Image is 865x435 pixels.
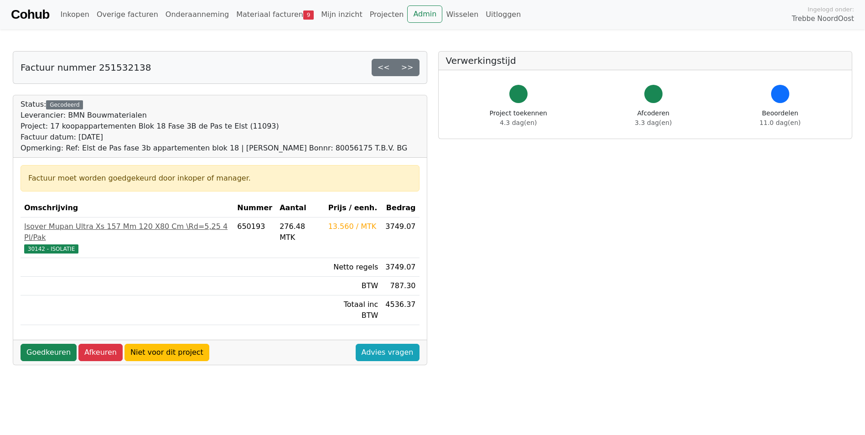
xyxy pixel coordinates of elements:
div: Project toekennen [490,109,547,128]
a: Admin [407,5,442,23]
a: Afkeuren [78,344,123,361]
td: 787.30 [382,277,419,295]
div: 276.48 MTK [280,221,321,243]
a: Cohub [11,4,49,26]
th: Prijs / eenh. [325,199,382,217]
span: Ingelogd onder: [808,5,854,14]
span: 11.0 dag(en) [760,119,801,126]
td: 4536.37 [382,295,419,325]
td: 650193 [233,217,276,258]
th: Omschrijving [21,199,233,217]
a: Goedkeuren [21,344,77,361]
div: Factuur datum: [DATE] [21,132,407,143]
h5: Factuur nummer 251532138 [21,62,151,73]
a: >> [395,59,420,76]
div: Opmerking: Ref: Elst de Pas fase 3b appartementen blok 18 | [PERSON_NAME] Bonnr: 80056175 T.B.V. BG [21,143,407,154]
a: Uitloggen [482,5,524,24]
a: Materiaal facturen9 [233,5,317,24]
a: Projecten [366,5,408,24]
div: Project: 17 koopappartementen Blok 18 Fase 3B de Pas te Elst (11093) [21,121,407,132]
div: Leverancier: BMN Bouwmaterialen [21,110,407,121]
div: Status: [21,99,407,154]
a: Isover Mupan Ultra Xs 157 Mm 120 X80 Cm \Rd=5,25 4 Pl/Pak30142 - ISOLATIE [24,221,230,254]
span: 30142 - ISOLATIE [24,244,78,254]
a: << [372,59,396,76]
a: Wisselen [442,5,482,24]
a: Advies vragen [356,344,420,361]
span: Trebbe NoordOost [792,14,854,24]
div: Afcoderen [635,109,672,128]
div: 13.560 / MTK [328,221,378,232]
div: Factuur moet worden goedgekeurd door inkoper of manager. [28,173,412,184]
div: Gecodeerd [46,100,83,109]
td: 3749.07 [382,217,419,258]
td: 3749.07 [382,258,419,277]
a: Niet voor dit project [124,344,209,361]
a: Overige facturen [93,5,162,24]
td: Totaal inc BTW [325,295,382,325]
td: Netto regels [325,258,382,277]
a: Inkopen [57,5,93,24]
span: 3.3 dag(en) [635,119,672,126]
th: Aantal [276,199,325,217]
span: 4.3 dag(en) [500,119,537,126]
a: Mijn inzicht [317,5,366,24]
th: Nummer [233,199,276,217]
td: BTW [325,277,382,295]
a: Onderaanneming [162,5,233,24]
span: 9 [303,10,314,20]
div: Beoordelen [760,109,801,128]
div: Isover Mupan Ultra Xs 157 Mm 120 X80 Cm \Rd=5,25 4 Pl/Pak [24,221,230,243]
th: Bedrag [382,199,419,217]
h5: Verwerkingstijd [446,55,845,66]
